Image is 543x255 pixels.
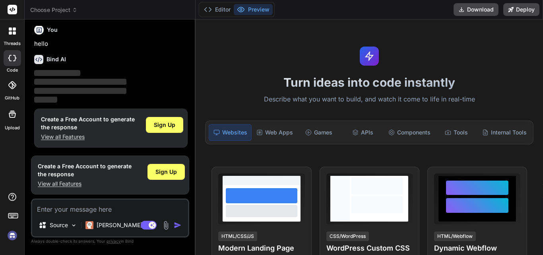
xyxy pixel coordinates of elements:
[34,88,126,94] span: ‌
[70,222,77,229] img: Pick Models
[31,237,189,245] p: Always double-check its answers. Your in Bind
[38,180,132,188] p: View all Features
[218,243,304,254] h4: Modern Landing Page
[154,121,175,129] span: Sign Up
[38,162,132,178] h1: Create a Free Account to generate the response
[326,243,413,254] h4: WordPress Custom CSS
[385,124,434,141] div: Components
[161,221,171,230] img: attachment
[234,4,273,15] button: Preview
[435,124,477,141] div: Tools
[209,124,252,141] div: Websites
[341,124,384,141] div: APIs
[34,39,188,49] p: hello
[503,3,539,16] button: Deploy
[5,95,19,101] label: GitHub
[326,232,369,241] div: CSS/WordPress
[155,168,177,176] span: Sign Up
[298,124,340,141] div: Games
[4,40,21,47] label: threads
[6,229,19,242] img: signin
[85,221,93,229] img: Claude 4 Sonnet
[200,75,538,90] h1: Turn ideas into code instantly
[218,232,257,241] div: HTML/CSS/JS
[7,67,18,74] label: code
[434,232,476,241] div: HTML/Webflow
[41,115,135,131] h1: Create a Free Account to generate the response
[47,26,58,34] h6: You
[107,239,121,243] span: privacy
[5,125,20,131] label: Upload
[200,94,538,105] p: Describe what you want to build, and watch it come to life in real-time
[34,79,126,85] span: ‌
[50,221,68,229] p: Source
[454,3,498,16] button: Download
[97,221,156,229] p: [PERSON_NAME] 4 S..
[34,70,80,76] span: ‌
[479,124,530,141] div: Internal Tools
[253,124,296,141] div: Web Apps
[174,221,182,229] img: icon
[30,6,78,14] span: Choose Project
[201,4,234,15] button: Editor
[41,133,135,141] p: View all Features
[34,97,57,103] span: ‌
[47,55,66,63] h6: Bind AI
